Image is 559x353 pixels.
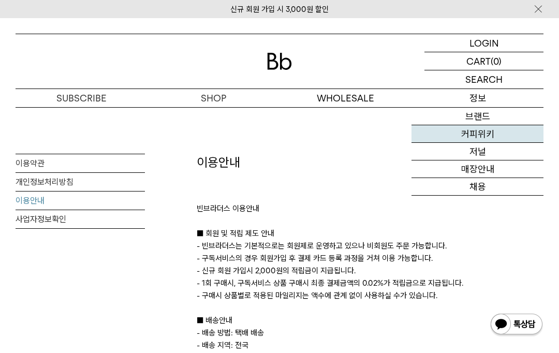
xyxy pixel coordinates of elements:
[411,89,543,107] p: 정보
[411,108,543,125] a: 브랜드
[148,89,279,107] a: SHOP
[16,89,148,107] a: SUBSCRIBE
[469,34,499,52] p: LOGIN
[466,52,491,70] p: CART
[424,52,543,70] a: CART (0)
[16,173,145,191] a: 개인정보처리방침
[16,210,145,228] a: 사업자정보확인
[279,89,411,107] p: WHOLESALE
[424,34,543,52] a: LOGIN
[490,313,543,337] img: 카카오톡 채널 1:1 채팅 버튼
[491,52,502,70] p: (0)
[267,53,292,70] img: 로고
[230,5,329,14] a: 신규 회원 가입 시 3,000원 할인
[465,70,503,89] p: SEARCH
[411,160,543,178] a: 매장안내
[411,143,543,160] a: 저널
[197,154,543,202] h2: 이용안내
[411,125,543,143] a: 커피위키
[411,178,543,196] a: 채용
[16,192,145,210] a: 이용안내
[16,154,145,172] a: 이용약관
